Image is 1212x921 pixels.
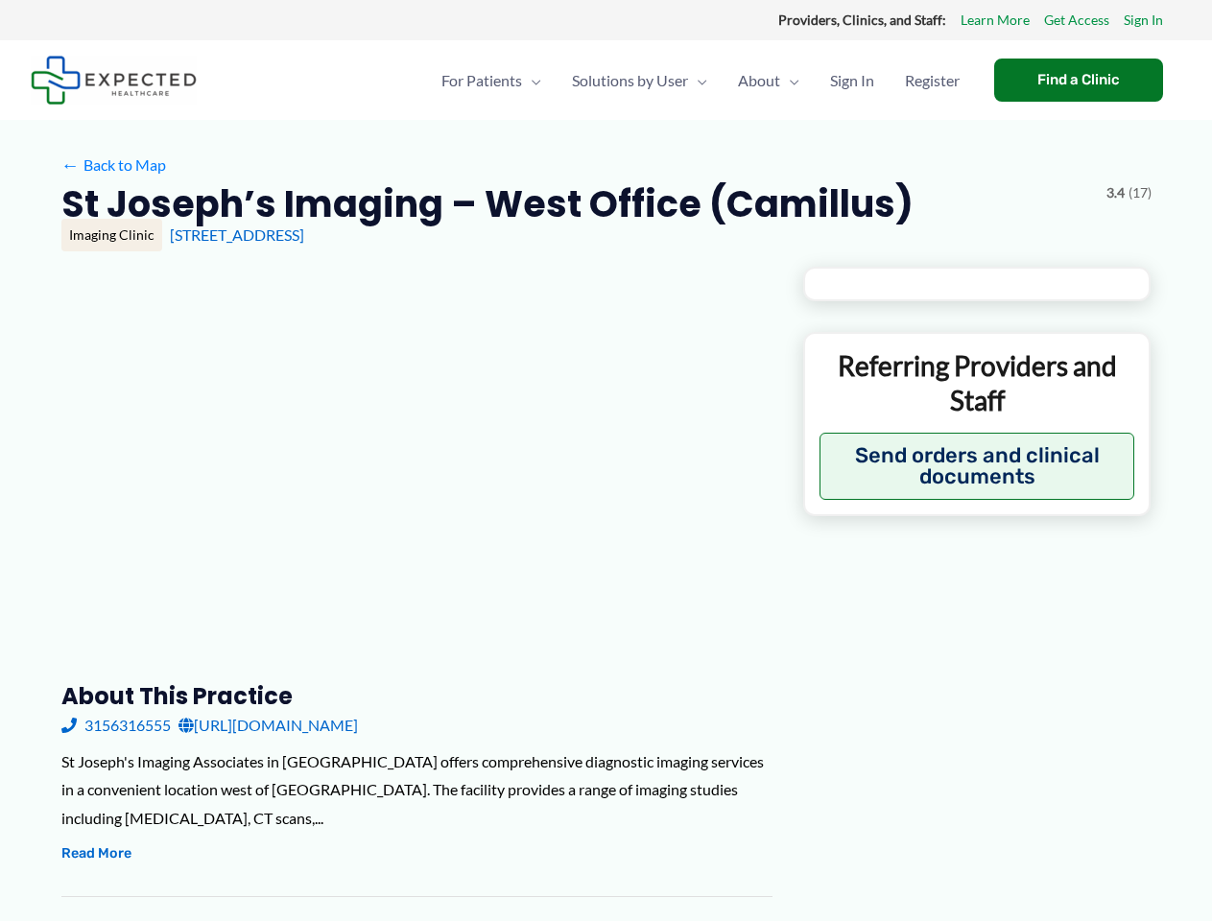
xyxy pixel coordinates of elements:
a: ←Back to Map [61,151,166,179]
p: Referring Providers and Staff [820,348,1135,418]
a: Get Access [1044,8,1109,33]
a: 3156316555 [61,711,171,740]
a: Register [890,47,975,114]
span: Menu Toggle [688,47,707,114]
nav: Primary Site Navigation [426,47,975,114]
span: Menu Toggle [522,47,541,114]
span: For Patients [441,47,522,114]
a: Learn More [961,8,1030,33]
img: Expected Healthcare Logo - side, dark font, small [31,56,197,105]
button: Send orders and clinical documents [820,433,1135,500]
a: [URL][DOMAIN_NAME] [178,711,358,740]
strong: Providers, Clinics, and Staff: [778,12,946,28]
div: Imaging Clinic [61,219,162,251]
a: For PatientsMenu Toggle [426,47,557,114]
h3: About this practice [61,681,772,711]
span: 3.4 [1106,180,1125,205]
span: Register [905,47,960,114]
span: (17) [1129,180,1152,205]
span: About [738,47,780,114]
span: ← [61,155,80,174]
a: Solutions by UserMenu Toggle [557,47,723,114]
a: Sign In [815,47,890,114]
span: Sign In [830,47,874,114]
a: AboutMenu Toggle [723,47,815,114]
button: Read More [61,842,131,865]
a: Find a Clinic [994,59,1163,102]
h2: St Joseph’s Imaging – West Office (Camillus) [61,180,914,227]
span: Menu Toggle [780,47,799,114]
span: Solutions by User [572,47,688,114]
a: Sign In [1124,8,1163,33]
div: St Joseph's Imaging Associates in [GEOGRAPHIC_DATA] offers comprehensive diagnostic imaging servi... [61,747,772,833]
a: [STREET_ADDRESS] [170,225,304,244]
